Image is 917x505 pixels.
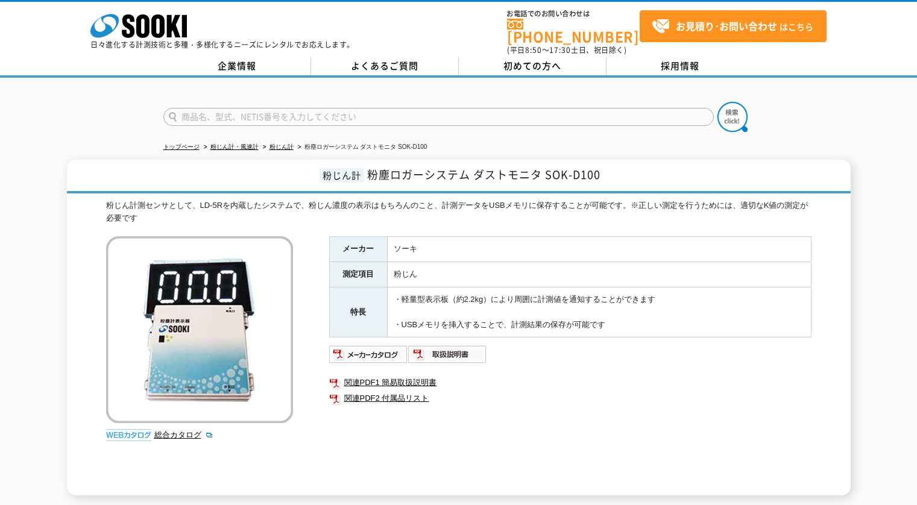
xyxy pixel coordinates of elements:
span: 8:50 [525,45,542,55]
span: 17:30 [549,45,571,55]
a: 初めての方へ [459,57,607,75]
a: 粉じん計・風速計 [210,143,259,150]
a: 採用情報 [607,57,754,75]
strong: お見積り･お問い合わせ [676,19,777,33]
a: 取扱説明書 [408,353,487,362]
a: トップページ [163,143,200,150]
img: メーカーカタログ [329,345,408,364]
a: メーカーカタログ [329,353,408,362]
a: 関連PDF2 付属品リスト [329,391,811,406]
th: メーカー [329,237,387,262]
img: webカタログ [106,429,151,441]
span: 初めての方へ [503,59,561,72]
span: 粉塵ロガーシステム ダストモニタ SOK-D100 [367,166,600,183]
li: 粉塵ロガーシステム ダストモニタ SOK-D100 [295,141,427,154]
img: 粉塵ロガーシステム ダストモニタ SOK-D100 [106,236,293,423]
a: 企業情報 [163,57,311,75]
a: 総合カタログ [154,430,213,439]
a: 粉じん計 [269,143,294,150]
td: ソーキ [387,237,811,262]
span: お電話でのお問い合わせは [507,10,640,17]
p: 日々進化する計測技術と多種・多様化するニーズにレンタルでお応えします。 [90,41,355,48]
a: [PHONE_NUMBER] [507,19,640,43]
a: よくあるご質問 [311,57,459,75]
span: はこちら [652,17,813,36]
td: ・軽量型表示板（約2.2kg）により周囲に計測値を通知することができます ・USBメモリを挿入することで、計測結果の保存が可能です [387,287,811,337]
a: お見積り･お問い合わせはこちら [640,10,827,42]
input: 商品名、型式、NETIS番号を入力してください [163,108,714,126]
td: 粉じん [387,262,811,287]
img: btn_search.png [717,102,748,132]
span: (平日 ～ 土日、祝日除く) [507,45,626,55]
span: 粉じん計 [320,168,364,182]
th: 測定項目 [329,262,387,287]
img: 取扱説明書 [408,345,487,364]
th: 特長 [329,287,387,337]
div: 粉じん計測センサとして、LD-5Rを内蔵したシステムで、粉じん濃度の表示はもちろんのこと、計測データをUSBメモリに保存することが可能です。※正しい測定を行うためには、適切なK値の測定が必要です [106,199,811,225]
a: 関連PDF1 簡易取扱説明書 [329,375,811,391]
